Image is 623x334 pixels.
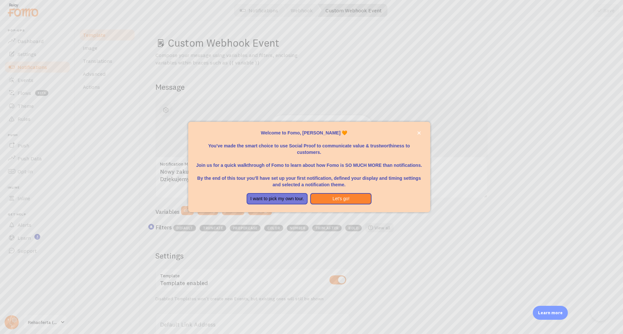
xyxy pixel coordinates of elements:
p: By the end of this tour you'll have set up your first notification, defined your display and timi... [196,168,422,188]
p: Learn more [538,310,563,316]
button: I want to pick my own tour. [247,193,308,205]
p: You've made the smart choice to use Social Proof to communicate value & trustworthiness to custom... [196,136,422,155]
button: Let's go! [310,193,372,205]
p: Join us for a quick walkthrough of Fomo to learn about how Fomo is SO MUCH MORE than notifications. [196,155,422,168]
div: Welcome to Fomo, Maciej Wilczyński 🧡You&amp;#39;ve made the smart choice to use Social Proof to c... [188,122,430,213]
div: Learn more [533,306,568,320]
button: close, [416,130,422,136]
p: Welcome to Fomo, [PERSON_NAME] 🧡 [196,130,422,136]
